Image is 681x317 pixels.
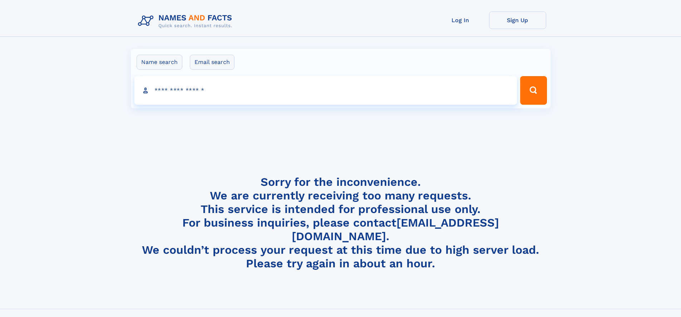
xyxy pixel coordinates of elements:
[489,11,546,29] a: Sign Up
[292,216,499,243] a: [EMAIL_ADDRESS][DOMAIN_NAME]
[520,76,547,105] button: Search Button
[432,11,489,29] a: Log In
[137,55,182,70] label: Name search
[135,11,238,31] img: Logo Names and Facts
[135,175,546,271] h4: Sorry for the inconvenience. We are currently receiving too many requests. This service is intend...
[190,55,235,70] label: Email search
[134,76,517,105] input: search input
